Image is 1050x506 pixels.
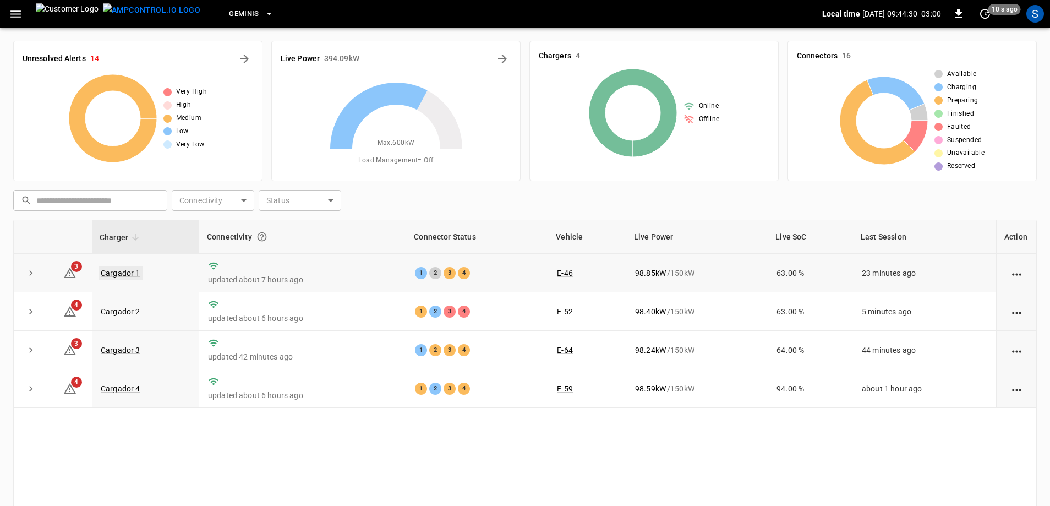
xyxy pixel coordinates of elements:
[429,306,441,318] div: 2
[458,383,470,395] div: 4
[947,161,975,172] span: Reserved
[976,5,994,23] button: set refresh interval
[23,53,86,65] h6: Unresolved Alerts
[539,50,571,62] h6: Chargers
[947,95,978,106] span: Preparing
[415,344,427,356] div: 1
[557,346,573,355] a: E-64
[1010,345,1024,356] div: action cell options
[23,342,39,358] button: expand row
[176,139,205,150] span: Very Low
[853,254,996,292] td: 23 minutes ago
[71,300,82,311] span: 4
[63,306,76,315] a: 4
[699,114,720,125] span: Offline
[71,377,82,388] span: 4
[853,369,996,408] td: about 1 hour ago
[626,220,768,254] th: Live Power
[208,313,397,324] p: updated about 6 hours ago
[635,383,666,394] p: 98.59 kW
[947,108,974,119] span: Finished
[797,50,838,62] h6: Connectors
[635,268,759,279] div: / 150 kW
[988,4,1021,15] span: 10 s ago
[71,261,82,272] span: 3
[176,126,189,137] span: Low
[324,53,359,65] h6: 394.09 kW
[853,292,996,331] td: 5 minutes ago
[996,220,1036,254] th: Action
[947,135,982,146] span: Suspended
[768,369,853,408] td: 94.00 %
[429,344,441,356] div: 2
[236,50,253,68] button: All Alerts
[557,269,573,278] a: E-46
[1010,383,1024,394] div: action cell options
[101,384,140,393] a: Cargador 4
[101,346,140,355] a: Cargador 3
[358,155,433,166] span: Load Management = Off
[768,331,853,369] td: 64.00 %
[63,268,76,276] a: 3
[176,113,201,124] span: Medium
[444,306,456,318] div: 3
[635,268,666,279] p: 98.85 kW
[208,274,397,285] p: updated about 7 hours ago
[548,220,626,254] th: Vehicle
[1010,268,1024,279] div: action cell options
[23,265,39,281] button: expand row
[176,100,192,111] span: High
[415,383,427,395] div: 1
[100,231,143,244] span: Charger
[557,384,573,393] a: E-59
[458,267,470,279] div: 4
[429,267,441,279] div: 2
[90,53,99,65] h6: 14
[635,383,759,394] div: / 150 kW
[557,307,573,316] a: E-52
[208,390,397,401] p: updated about 6 hours ago
[822,8,860,19] p: Local time
[444,267,456,279] div: 3
[225,3,278,25] button: Geminis
[208,351,397,362] p: updated 42 minutes ago
[23,303,39,320] button: expand row
[768,254,853,292] td: 63.00 %
[1010,306,1024,317] div: action cell options
[444,383,456,395] div: 3
[378,138,415,149] span: Max. 600 kW
[635,306,666,317] p: 98.40 kW
[63,384,76,393] a: 4
[947,82,976,93] span: Charging
[494,50,511,68] button: Energy Overview
[853,331,996,369] td: 44 minutes ago
[768,292,853,331] td: 63.00 %
[947,122,971,133] span: Faulted
[63,345,76,354] a: 3
[103,3,200,17] img: ampcontrol.io logo
[281,53,320,65] h6: Live Power
[699,101,719,112] span: Online
[768,220,853,254] th: Live SoC
[415,267,427,279] div: 1
[458,306,470,318] div: 4
[947,69,977,80] span: Available
[1026,5,1044,23] div: profile-icon
[853,220,996,254] th: Last Session
[415,306,427,318] div: 1
[947,148,985,159] span: Unavailable
[101,307,140,316] a: Cargador 2
[406,220,548,254] th: Connector Status
[252,227,272,247] button: Connection between the charger and our software.
[635,345,759,356] div: / 150 kW
[207,227,398,247] div: Connectivity
[229,8,259,20] span: Geminis
[444,344,456,356] div: 3
[842,50,851,62] h6: 16
[635,345,666,356] p: 98.24 kW
[458,344,470,356] div: 4
[176,86,207,97] span: Very High
[862,8,941,19] p: [DATE] 09:44:30 -03:00
[99,266,143,280] a: Cargador 1
[36,3,99,24] img: Customer Logo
